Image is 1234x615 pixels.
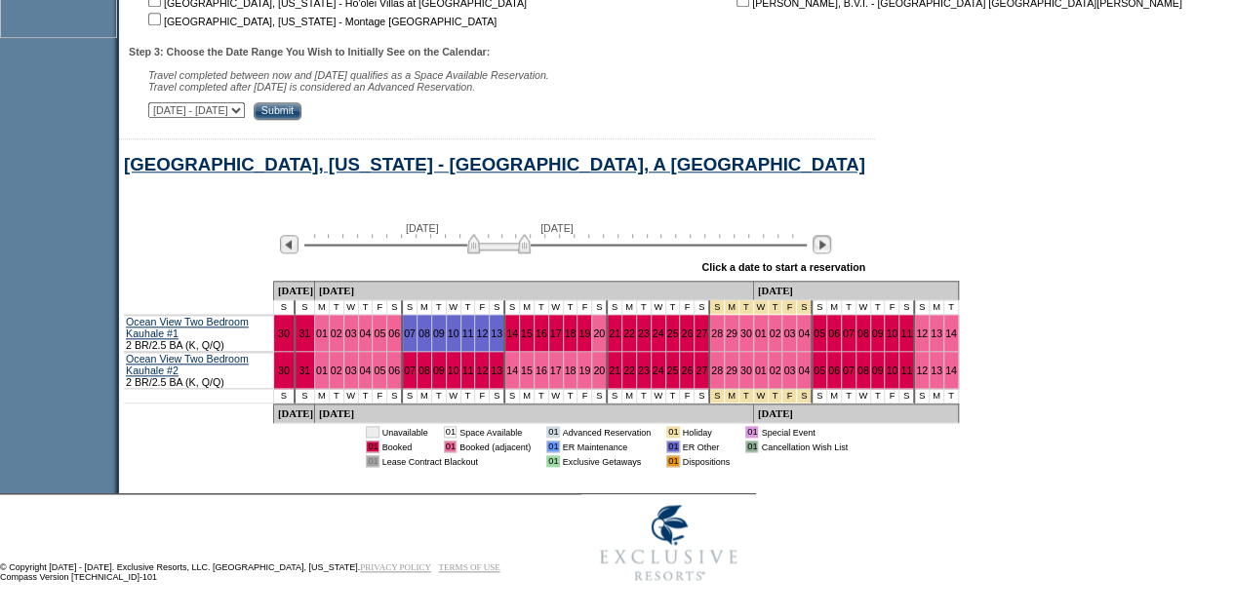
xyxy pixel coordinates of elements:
td: M [520,389,535,404]
td: W [652,389,666,404]
td: S [899,389,915,404]
a: 29 [726,327,737,339]
td: T [842,300,856,315]
a: 23 [638,365,650,376]
td: T [944,389,959,404]
td: M [315,389,330,404]
td: W [856,389,871,404]
td: F [885,300,899,315]
a: 20 [593,365,605,376]
td: T [871,389,886,404]
span: [DATE] [540,222,574,234]
td: ER Other [683,441,731,452]
a: 13 [491,327,502,339]
a: 26 [681,327,693,339]
a: 11 [900,365,912,376]
td: Independence Day 2026 [739,300,754,315]
a: 24 [653,327,664,339]
td: Independence Day 2026 [710,300,725,315]
td: T [461,389,476,404]
img: Next [813,235,831,253]
td: Independence Day 2026 [797,300,813,315]
td: Independence Day 2026 [769,389,783,404]
td: 01 [666,441,679,452]
a: 21 [609,365,620,376]
a: 23 [638,327,650,339]
td: S [505,389,520,404]
a: 21 [609,327,620,339]
td: Independence Day 2026 [725,300,739,315]
a: 02 [770,327,781,339]
a: 22 [623,365,635,376]
a: 15 [521,327,533,339]
a: 02 [770,365,781,376]
td: Booked [382,441,428,452]
td: 01 [546,455,559,467]
a: 30 [278,327,290,339]
a: 10 [886,327,897,339]
span: [DATE] [406,222,439,234]
img: Previous [280,235,299,253]
td: M [315,300,330,315]
td: 01 [745,426,758,438]
td: F [373,389,387,404]
td: 01 [366,455,378,467]
a: Ocean View Two Bedroom Kauhale #1 [126,316,249,339]
a: 01 [316,327,328,339]
td: 01 [366,426,378,438]
td: S [490,300,505,315]
a: 07 [404,327,416,339]
a: 01 [755,365,767,376]
a: 01 [316,365,328,376]
a: 08 [857,365,869,376]
a: 12 [476,365,488,376]
td: S [296,300,315,315]
a: 01 [755,327,767,339]
a: 09 [872,365,884,376]
td: S [813,300,827,315]
a: 19 [578,365,590,376]
a: 18 [565,327,577,339]
td: T [330,389,344,404]
td: F [680,389,695,404]
td: Independence Day 2026 [782,389,797,404]
a: 04 [360,365,372,376]
td: S [592,389,608,404]
a: PRIVACY POLICY [360,562,431,572]
a: 17 [550,327,562,339]
td: S [296,389,315,404]
td: [DATE] [754,404,959,423]
a: 25 [667,327,679,339]
td: F [475,300,490,315]
a: 19 [578,327,590,339]
td: M [418,389,432,404]
td: T [359,389,374,404]
td: S [592,300,608,315]
nobr: Travel completed after [DATE] is considered an Advanced Reservation. [148,81,475,93]
td: T [535,389,549,404]
td: T [564,300,578,315]
td: M [520,300,535,315]
td: S [403,300,418,315]
td: Lease Contract Blackout [382,455,531,467]
td: Independence Day 2026 [754,300,769,315]
td: Space Available [459,426,531,438]
a: 14 [945,365,957,376]
td: F [680,300,695,315]
td: M [930,389,944,404]
a: 14 [506,365,518,376]
td: S [387,389,403,404]
a: 12 [916,365,928,376]
img: Exclusive Resorts [581,494,756,592]
a: 16 [536,365,547,376]
td: M [930,300,944,315]
a: 08 [418,327,430,339]
a: 14 [506,327,518,339]
a: 10 [448,327,459,339]
a: 08 [418,365,430,376]
td: M [827,389,842,404]
td: T [842,389,856,404]
td: S [915,300,930,315]
a: [GEOGRAPHIC_DATA], [US_STATE] - [GEOGRAPHIC_DATA], A [GEOGRAPHIC_DATA] [124,154,865,174]
td: T [637,389,652,404]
